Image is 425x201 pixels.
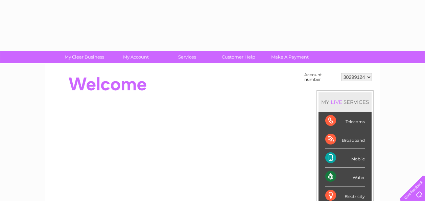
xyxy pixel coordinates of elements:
td: Account number [303,71,339,84]
a: Customer Help [211,51,266,63]
div: MY SERVICES [318,92,372,112]
div: Water [325,167,365,186]
a: Services [159,51,215,63]
a: My Account [108,51,164,63]
a: Make A Payment [262,51,318,63]
div: Broadband [325,130,365,149]
div: LIVE [329,99,344,105]
div: Telecoms [325,112,365,130]
a: My Clear Business [56,51,112,63]
div: Mobile [325,149,365,167]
